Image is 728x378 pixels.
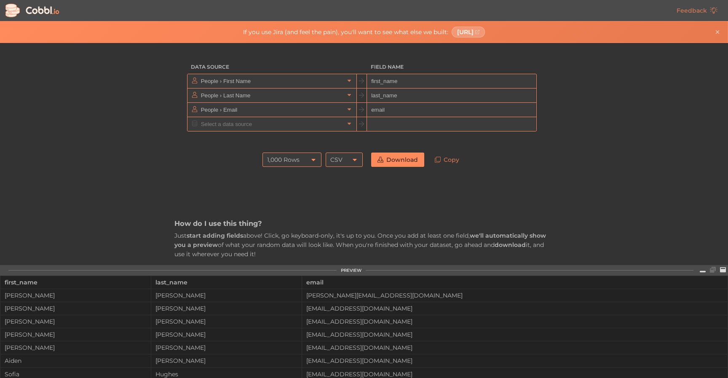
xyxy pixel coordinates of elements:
[302,318,728,325] div: [EMAIL_ADDRESS][DOMAIN_NAME]
[0,292,151,299] div: [PERSON_NAME]
[199,117,344,131] input: Select a data source
[151,371,302,378] div: Hughes
[302,331,728,338] div: [EMAIL_ADDRESS][DOMAIN_NAME]
[267,153,300,167] div: 1,000 Rows
[302,344,728,351] div: [EMAIL_ADDRESS][DOMAIN_NAME]
[495,241,526,249] strong: download
[670,3,724,18] a: Feedback
[199,103,344,117] input: Select a data source
[5,276,147,289] div: first_name
[0,371,151,378] div: Sofia
[0,344,151,351] div: [PERSON_NAME]
[341,268,361,273] div: PREVIEW
[457,29,474,35] span: [URL]
[187,232,243,239] strong: start adding fields
[199,88,344,102] input: Select a data source
[243,29,448,35] span: If you use Jira (and feel the pain), you'll want to see what else we built:
[367,60,537,74] h3: Field Name
[452,27,485,38] a: [URL]
[0,318,151,325] div: [PERSON_NAME]
[199,74,344,88] input: Select a data source
[151,344,302,351] div: [PERSON_NAME]
[302,371,728,378] div: [EMAIL_ADDRESS][DOMAIN_NAME]
[0,357,151,364] div: Aiden
[174,219,554,228] h3: How do I use this thing?
[151,331,302,338] div: [PERSON_NAME]
[0,331,151,338] div: [PERSON_NAME]
[174,231,554,259] p: Just above! Click, go keyboard-only, it's up to you. Once you add at least one field, of what you...
[151,292,302,299] div: [PERSON_NAME]
[302,305,728,312] div: [EMAIL_ADDRESS][DOMAIN_NAME]
[151,357,302,364] div: [PERSON_NAME]
[712,27,723,37] button: Close banner
[371,153,424,167] a: Download
[428,153,466,167] a: Copy
[302,292,728,299] div: [PERSON_NAME][EMAIL_ADDRESS][DOMAIN_NAME]
[187,60,357,74] h3: Data Source
[0,305,151,312] div: [PERSON_NAME]
[306,276,723,289] div: email
[330,153,343,167] div: CSV
[151,305,302,312] div: [PERSON_NAME]
[151,318,302,325] div: [PERSON_NAME]
[155,276,297,289] div: last_name
[302,357,728,364] div: [EMAIL_ADDRESS][DOMAIN_NAME]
